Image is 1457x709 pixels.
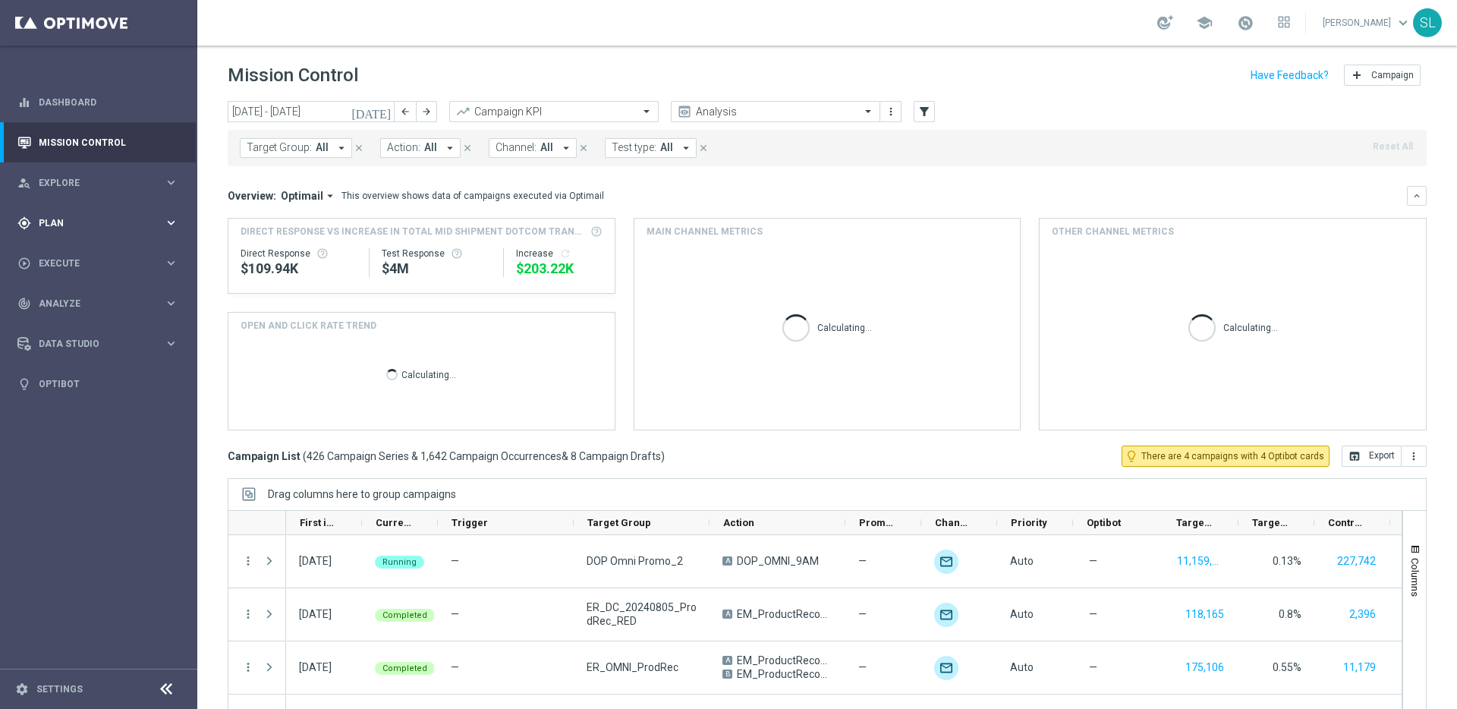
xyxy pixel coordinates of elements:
i: keyboard_arrow_right [164,216,178,230]
span: Drag columns here to group campaigns [268,488,456,500]
i: arrow_forward [421,106,432,117]
i: settings [15,682,29,696]
span: All [540,141,553,154]
i: arrow_drop_down [559,141,573,155]
i: play_circle_outline [17,257,31,270]
i: arrow_drop_down [323,189,337,203]
span: — [1089,607,1097,621]
button: Action: All arrow_drop_down [380,138,461,158]
span: Analyze [39,299,164,308]
i: more_vert [1408,450,1420,462]
i: [DATE] [351,105,392,118]
button: person_search Explore keyboard_arrow_right [17,177,179,189]
span: Optimail [281,189,323,203]
span: DOP_OMNI_9AM [737,554,819,568]
colored-tag: Completed [375,607,435,622]
div: Mission Control [17,122,178,162]
i: keyboard_arrow_right [164,336,178,351]
a: Mission Control [39,122,178,162]
i: open_in_browser [1348,450,1361,462]
button: add Campaign [1344,65,1421,86]
h3: Campaign List [228,449,665,463]
i: lightbulb_outline [1125,449,1138,463]
span: — [858,554,867,568]
ng-select: Campaign KPI [449,101,659,122]
colored-tag: Running [375,554,424,569]
i: arrow_back [400,106,411,117]
i: lightbulb [17,377,31,391]
i: arrow_drop_down [335,141,348,155]
div: $203,218 [516,260,602,278]
span: There are 4 campaigns with 4 Optibot cards [1141,449,1324,463]
input: Have Feedback? [1251,70,1329,80]
img: Optimail [934,603,958,627]
span: Promotions [859,517,895,528]
div: Plan [17,216,164,230]
span: Columns [1409,558,1421,597]
span: EM_ProductRecommendation [737,607,832,621]
i: more_vert [241,660,255,674]
i: more_vert [885,106,897,118]
span: keyboard_arrow_down [1395,14,1411,31]
i: keyboard_arrow_right [164,256,178,270]
span: A [722,556,732,566]
i: close [462,143,473,153]
div: 06 Oct 2025, Monday [299,554,332,568]
p: Calculating... [817,320,872,334]
button: close [461,140,474,156]
button: Mission Control [17,137,179,149]
span: — [1089,554,1097,568]
button: more_vert [241,607,255,621]
button: lightbulb Optibot [17,378,179,390]
button: track_changes Analyze keyboard_arrow_right [17,298,179,310]
div: Execute [17,257,164,270]
span: EM_ProductRecommendation [737,654,832,667]
span: Auto [1010,555,1034,567]
span: 426 Campaign Series & 1,642 Campaign Occurrences [307,449,562,463]
div: Dashboard [17,82,178,122]
span: Trigger [452,517,488,528]
button: more_vert [883,102,898,121]
span: ) [661,449,665,463]
div: gps_fixed Plan keyboard_arrow_right [17,217,179,229]
button: 227,742 [1336,552,1377,571]
div: 06 Oct 2025, Monday [299,660,332,674]
button: close [577,140,590,156]
span: Target Group [587,517,651,528]
img: Optimail [934,656,958,680]
i: keyboard_arrow_right [164,175,178,190]
button: play_circle_outline Execute keyboard_arrow_right [17,257,179,269]
div: Test Response [382,247,491,260]
button: arrow_back [395,101,416,122]
span: Targeted Response Rate [1252,517,1289,528]
button: Test type: All arrow_drop_down [605,138,697,158]
span: Completed [382,663,427,673]
button: Optimail arrow_drop_down [276,189,341,203]
img: Optimail [934,550,958,574]
button: open_in_browser Export [1342,446,1402,467]
i: arrow_drop_down [443,141,457,155]
button: more_vert [1402,446,1427,467]
span: Plan [39,219,164,228]
button: Channel: All arrow_drop_down [489,138,577,158]
span: Action: [387,141,420,154]
span: 0.8% [1279,608,1301,620]
p: Calculating... [401,367,456,381]
span: All [424,141,437,154]
div: Analyze [17,297,164,310]
span: Test type: [612,141,656,154]
button: arrow_forward [416,101,437,122]
i: gps_fixed [17,216,31,230]
span: — [451,661,459,673]
span: DOP Omni Promo_2 [587,554,683,568]
span: 0.55% [1273,661,1301,673]
span: Channel: [496,141,537,154]
span: — [858,660,867,674]
span: Campaign [1371,70,1414,80]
